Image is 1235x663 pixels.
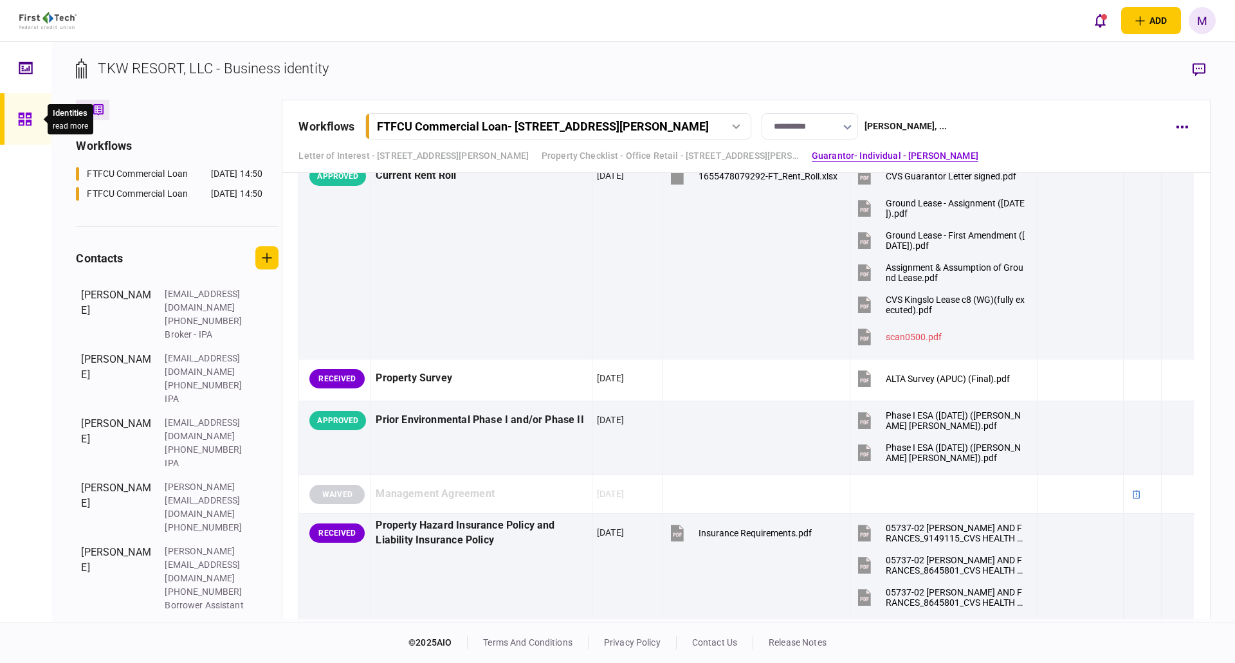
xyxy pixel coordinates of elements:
div: Ground Lease - First Amendment (6-11-2008).pdf [886,230,1026,251]
div: TKW RESORT, LLC - Business identity [98,58,329,79]
div: [DATE] 14:50 [211,187,263,201]
div: [DATE] [597,169,624,182]
div: [DATE] 14:50 [211,167,263,181]
a: contact us [692,637,737,648]
div: ALTA Survey (APUC) (Final).pdf [886,374,1010,384]
div: [DATE] [597,372,624,385]
div: 05737-02 MARK E. MAINARDI AND FRANCES_9149115_CVS HEALTH CORPORATION.pdf [886,523,1026,543]
div: Management Agreement [376,480,587,509]
div: [PERSON_NAME][EMAIL_ADDRESS][DOMAIN_NAME] [165,545,248,585]
button: Ground Lease - First Amendment (6-11-2008).pdf [855,226,1026,255]
div: [PERSON_NAME][EMAIL_ADDRESS][DOMAIN_NAME] [165,480,248,521]
div: [PERSON_NAME] [81,416,152,470]
a: terms and conditions [483,637,572,648]
div: CVS Kingslo Lease c8 (WG)(fully executed).pdf [886,295,1026,315]
button: 05737-02 MARK E. MAINARDI AND FRANCES_9149115_CVS HEALTH CORPORATION.pdf [855,615,1026,644]
button: Assignment & Assumption of Ground Lease.pdf [855,258,1026,287]
div: 05737-02 MARK E. MAINARDI AND FRANCES_8645801_CVS HEALTH CORPORATION.pdf [886,587,1026,608]
button: M [1189,7,1216,34]
div: workflows [76,137,279,154]
div: contacts [76,250,123,267]
button: Phase I ESA (May 2006) (Hart Hickman).pdf [855,438,1026,467]
div: Insurance Requirements.pdf [699,528,812,538]
div: [PERSON_NAME] [81,545,152,612]
button: Insurance Requirements.pdf [668,518,812,547]
div: [DATE] [597,487,624,500]
div: Borrower Assistant [165,599,248,612]
div: Broker - IPA [165,328,248,341]
a: Property Checklist - Office Retail - [STREET_ADDRESS][PERSON_NAME] [542,149,799,163]
div: [DATE] [597,413,624,426]
div: Prior Environmental Phase I and/or Phase II [376,406,587,435]
button: CVS Kingslo Lease c8 (WG)(fully executed).pdf [855,290,1026,319]
a: privacy policy [604,637,661,648]
div: RECEIVED [309,369,365,388]
div: CVS Guarantor Letter signed.pdf [886,171,1016,181]
div: Property Hazard Insurance Policy and Liability Insurance Policy [376,518,587,548]
div: Assignment & Assumption of Ground Lease.pdf [886,262,1026,283]
div: [EMAIL_ADDRESS][DOMAIN_NAME] [165,287,248,314]
button: Phase I ESA (May 2006) (Hart Hickman).pdf [855,406,1026,435]
div: IPA [165,392,248,406]
a: FTFCU Commercial Loan[DATE] 14:50 [76,167,262,181]
button: open adding identity options [1121,7,1181,34]
div: IPA [165,457,248,470]
div: APPROVED [309,411,366,430]
button: FTFCU Commercial Loan- [STREET_ADDRESS][PERSON_NAME] [365,113,751,140]
div: FTFCU Commercial Loan [87,187,188,201]
div: Phase I ESA (May 2006) (Hart Hickman).pdf [886,442,1026,463]
div: FTFCU Commercial Loan - [STREET_ADDRESS][PERSON_NAME] [377,120,709,133]
div: [EMAIL_ADDRESS][DOMAIN_NAME] [165,416,248,443]
div: [PHONE_NUMBER] [165,314,248,328]
button: 1655478079292-FT_Rent_Roll.xlsx [668,161,837,190]
div: WAIVED [309,485,365,504]
div: scan0500.pdf [886,332,942,342]
div: [PERSON_NAME] [81,480,152,534]
div: Phase I ESA (May 2006) (Hart Hickman).pdf [886,410,1026,431]
div: [PHONE_NUMBER] [165,443,248,457]
button: CVS Guarantor Letter signed.pdf [855,161,1016,190]
button: 05737-02 MARK E. MAINARDI AND FRANCES_8645801_CVS HEALTH CORPORATION.pdf [855,550,1026,579]
div: Property Survey [376,364,587,393]
a: release notes [769,637,827,648]
div: © 2025 AIO [408,636,468,649]
div: Current Rent Roll [376,161,587,190]
div: [EMAIL_ADDRESS][DOMAIN_NAME] [165,352,248,379]
button: scan0500.pdf [855,322,942,351]
div: Identities [53,107,88,120]
div: [PHONE_NUMBER] [165,585,248,599]
div: 1655478079292-FT_Rent_Roll.xlsx [699,171,837,181]
div: [PERSON_NAME] [81,287,152,341]
div: [PERSON_NAME] [81,352,152,406]
div: 05737-02 MARK E. MAINARDI AND FRANCES_8645801_CVS HEALTH CORPORATION.pdf [886,555,1026,576]
div: APPROVED [309,167,366,186]
button: 05737-02 MARK E. MAINARDI AND FRANCES_8645801_CVS HEALTH CORPORATION.pdf [855,583,1026,612]
button: open notifications list [1086,7,1113,34]
div: [DATE] [597,526,624,539]
div: Ground Lease - Assignment (6-19-2009).pdf [886,198,1026,219]
a: Guarantor- Individual - [PERSON_NAME] [812,149,978,163]
button: ALTA Survey (APUC) (Final).pdf [855,364,1010,393]
a: FTFCU Commercial Loan[DATE] 14:50 [76,187,262,201]
div: [PHONE_NUMBER] [165,521,248,534]
button: Ground Lease - Assignment (6-19-2009).pdf [855,194,1026,223]
button: 05737-02 MARK E. MAINARDI AND FRANCES_9149115_CVS HEALTH CORPORATION.pdf [855,518,1026,547]
div: [PHONE_NUMBER] [165,379,248,392]
div: [PERSON_NAME] , ... [864,120,947,133]
img: client company logo [19,12,77,29]
a: Letter of Interest - [STREET_ADDRESS][PERSON_NAME] [298,149,529,163]
div: workflows [298,118,354,135]
div: FTFCU Commercial Loan [87,167,188,181]
div: RECEIVED [309,523,365,543]
button: read more [53,122,88,131]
